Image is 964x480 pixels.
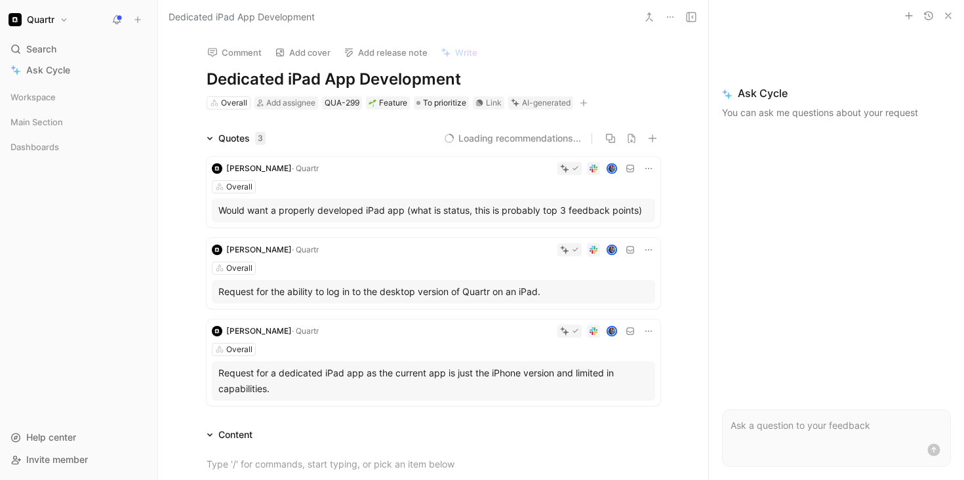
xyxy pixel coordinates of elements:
span: Help center [26,431,76,443]
span: Ask Cycle [26,62,70,78]
div: To prioritize [414,96,469,110]
div: AI-generated [522,96,571,110]
span: · Quartr [292,326,319,336]
div: Would want a properly developed iPad app (what is status, this is probably top 3 feedback points) [218,203,649,218]
div: Feature [369,96,407,110]
div: Link [486,96,502,110]
button: Write [435,43,483,62]
div: Main Section [5,112,152,132]
span: · Quartr [292,245,319,254]
div: Dashboards [5,137,152,161]
span: Dedicated iPad App Development [169,9,315,25]
div: Request for the ability to log in to the desktop version of Quartr on an iPad. [218,284,649,300]
h1: Quartr [27,14,54,26]
span: [PERSON_NAME] [226,245,292,254]
a: Ask Cycle [5,60,152,80]
div: Overall [226,180,252,193]
img: avatar [607,165,616,173]
img: avatar [607,246,616,254]
button: Loading recommendations... [444,130,581,146]
span: Workspace [10,90,56,104]
img: logo [212,245,222,255]
div: Search [5,39,152,59]
div: Content [218,427,252,443]
img: logo [212,326,222,336]
button: Add release note [338,43,433,62]
div: Overall [226,343,252,356]
img: Quartr [9,13,22,26]
span: · Quartr [292,163,319,173]
p: You can ask me questions about your request [722,105,951,121]
div: Overall [226,262,252,275]
div: Workspace [5,87,152,107]
div: Request for a dedicated iPad app as the current app is just the iPhone version and limited in cap... [218,365,649,397]
div: Overall [221,96,247,110]
img: 🌱 [369,99,376,107]
div: 3 [255,132,266,145]
div: 🌱Feature [366,96,410,110]
span: Ask Cycle [722,85,951,101]
button: Add cover [269,43,336,62]
span: Write [455,47,477,58]
button: Comment [201,43,268,62]
button: QuartrQuartr [5,10,71,29]
span: Main Section [10,115,63,129]
span: Dashboards [10,140,59,153]
div: QUA-299 [325,96,359,110]
span: [PERSON_NAME] [226,163,292,173]
div: Dashboards [5,137,152,157]
div: Main Section [5,112,152,136]
span: Add assignee [266,98,315,108]
div: Invite member [5,450,152,470]
span: To prioritize [423,96,466,110]
div: Content [201,427,258,443]
img: avatar [607,327,616,336]
span: Search [26,41,56,57]
span: Invite member [26,454,88,465]
div: Quotes [218,130,266,146]
div: Quotes3 [201,130,271,146]
h1: Dedicated iPad App Development [207,69,660,90]
img: logo [212,163,222,174]
div: Help center [5,428,152,447]
span: [PERSON_NAME] [226,326,292,336]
